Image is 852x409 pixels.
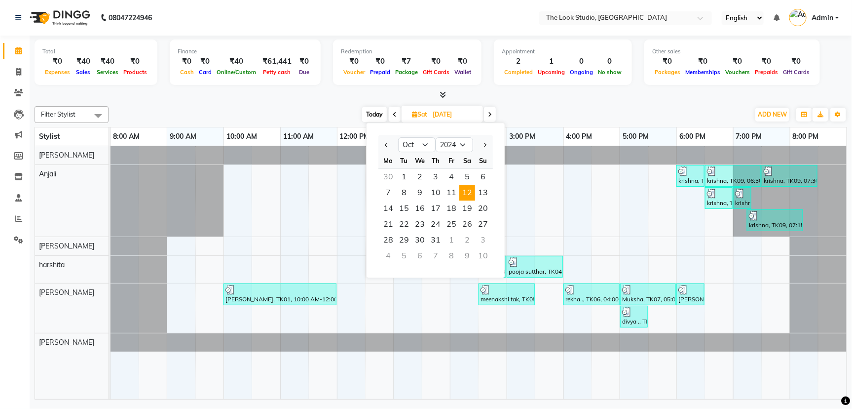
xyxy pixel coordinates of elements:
[428,232,444,248] div: Thursday, October 31, 2024
[595,56,624,67] div: 0
[412,216,428,232] div: Wednesday, October 23, 2024
[444,185,459,201] span: 11
[178,69,196,76] span: Cash
[502,69,535,76] span: Completed
[382,137,391,153] button: Previous month
[214,69,259,76] span: Online/Custom
[428,185,444,201] span: 10
[109,4,152,32] b: 08047224946
[652,56,683,67] div: ₹0
[224,285,335,304] div: [PERSON_NAME], TK01, 10:00 AM-12:00 PM, Straight Shine Therapy - Waist & Below
[459,185,475,201] span: 12
[73,56,94,67] div: ₹40
[444,216,459,232] span: 25
[42,69,73,76] span: Expenses
[723,56,752,67] div: ₹0
[368,56,393,67] div: ₹0
[393,56,420,67] div: ₹7
[428,216,444,232] span: 24
[121,56,149,67] div: ₹0
[396,216,412,232] div: Tuesday, October 22, 2024
[475,201,491,216] div: Sunday, October 20, 2024
[683,69,723,76] span: Memberships
[444,201,459,216] div: Friday, October 18, 2024
[502,56,535,67] div: 2
[39,151,94,160] span: [PERSON_NAME]
[444,201,459,216] span: 18
[412,216,428,232] span: 23
[39,242,94,250] span: [PERSON_NAME]
[444,216,459,232] div: Friday, October 25, 2024
[428,201,444,216] div: Thursday, October 17, 2024
[567,69,595,76] span: Ongoing
[393,69,420,76] span: Package
[436,137,473,152] select: Select year
[621,285,675,304] div: Muksha, TK07, 05:00 PM-06:00 PM, Wash & Blow Dry - Upto Midback
[459,201,475,216] span: 19
[259,56,296,67] div: ₹61,441
[444,169,459,185] span: 4
[412,201,428,216] div: Wednesday, October 16, 2024
[444,185,459,201] div: Friday, October 11, 2024
[409,111,430,118] span: Sat
[535,69,567,76] span: Upcoming
[94,56,121,67] div: ₹40
[214,56,259,67] div: ₹40
[428,216,444,232] div: Thursday, October 24, 2024
[380,232,396,248] span: 28
[196,69,214,76] span: Card
[380,248,396,264] div: Monday, November 4, 2024
[428,248,444,264] div: Thursday, November 7, 2024
[196,56,214,67] div: ₹0
[296,69,312,76] span: Due
[507,129,538,144] a: 3:00 PM
[748,211,802,230] div: krishna, TK09, 07:15 PM-08:15 PM, Flavoured Waxing - Full Legs,Flavoured Waxing - Full Arms,Under...
[452,69,474,76] span: Wallet
[677,285,704,304] div: [PERSON_NAME], TK10, 06:00 PM-06:30 PM, Haircut - Stylist
[412,185,428,201] div: Wednesday, October 9, 2024
[25,4,93,32] img: logo
[178,47,313,56] div: Finance
[341,56,368,67] div: ₹0
[752,56,780,67] div: ₹0
[412,185,428,201] span: 9
[475,216,491,232] div: Sunday, October 27, 2024
[734,189,750,207] div: krishna, TK09, 07:00 PM-07:20 PM, Flavoured Waxing - Full Legs,Flavoured Waxing - Full Arms,Under...
[780,69,812,76] span: Gift Cards
[380,169,396,185] div: Monday, September 30, 2024
[412,153,428,168] div: We
[396,169,412,185] div: Tuesday, October 1, 2024
[459,185,475,201] div: Saturday, October 12, 2024
[341,47,474,56] div: Redemption
[412,232,428,248] span: 30
[412,232,428,248] div: Wednesday, October 30, 2024
[337,129,372,144] a: 12:00 PM
[74,69,93,76] span: Sales
[652,69,683,76] span: Packages
[475,248,491,264] div: Sunday, November 10, 2024
[412,169,428,185] div: Wednesday, October 2, 2024
[380,216,396,232] span: 21
[396,232,412,248] div: Tuesday, October 29, 2024
[178,56,196,67] div: ₹0
[475,185,491,201] div: Sunday, October 13, 2024
[758,111,787,118] span: ADD NEW
[380,216,396,232] div: Monday, October 21, 2024
[420,69,452,76] span: Gift Cards
[459,216,475,232] span: 26
[428,185,444,201] div: Thursday, October 10, 2024
[39,338,94,347] span: [PERSON_NAME]
[428,169,444,185] span: 3
[380,185,396,201] div: Monday, October 7, 2024
[42,56,73,67] div: ₹0
[39,169,56,178] span: Anjali
[683,56,723,67] div: ₹0
[380,201,396,216] div: Monday, October 14, 2024
[396,185,412,201] span: 8
[475,169,491,185] div: Sunday, October 6, 2024
[341,69,368,76] span: Voucher
[396,169,412,185] span: 1
[459,169,475,185] div: Saturday, October 5, 2024
[380,185,396,201] span: 7
[480,285,534,304] div: meenakshi tak, TK05, 02:30 PM-03:30 PM, Haircut - Senior Stylist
